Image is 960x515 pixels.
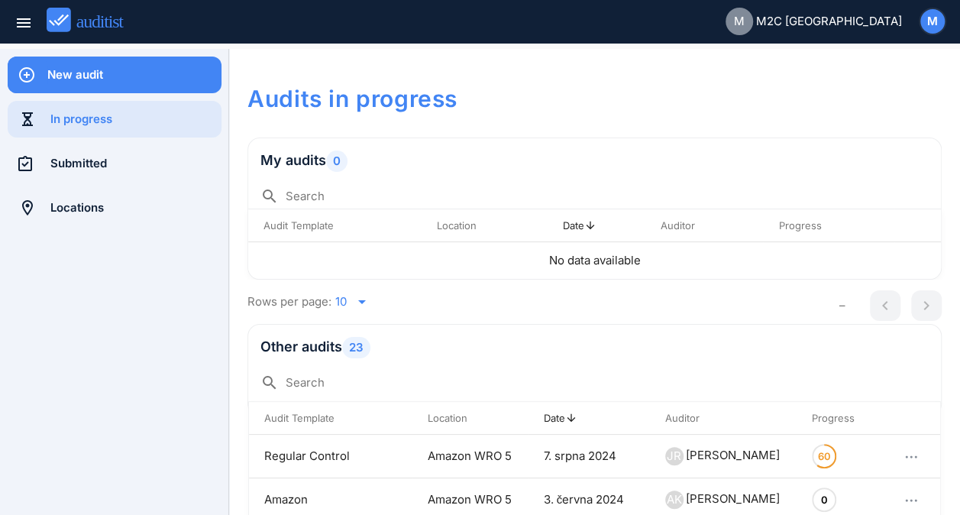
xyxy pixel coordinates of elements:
span: 0 [326,151,347,172]
th: Auditor: Not sorted. Activate to sort ascending. [650,402,797,435]
td: Regular Control [249,435,412,478]
i: arrow_drop_down [353,293,371,311]
th: Date: Sorted descending. Activate to remove sorting. [548,209,645,242]
h3: My audits [260,151,929,172]
th: Location: Not sorted. Activate to sort ascending. [421,209,547,242]
a: Submitted [8,145,221,182]
div: In progress [50,111,221,128]
td: No data available [248,242,941,279]
span: [PERSON_NAME] [686,491,780,506]
i: menu [15,14,33,32]
div: 0 [821,487,828,512]
th: Progress: Not sorted. Activate to sort ascending. [763,209,894,242]
div: New audit [47,66,221,83]
td: 7. srpna 2024 [528,435,650,478]
span: M [927,13,938,31]
span: JR [667,448,681,465]
th: Audit Template: Not sorted. Activate to sort ascending. [248,209,421,242]
h1: Audits in progress [247,83,942,115]
th: Date: Sorted descending. Activate to remove sorting. [528,402,650,435]
input: Search [286,371,929,395]
th: Audit Template: Not sorted. Activate to sort ascending. [249,402,412,435]
div: Submitted [50,155,221,172]
span: 23 [342,337,370,358]
i: arrow_upward [584,219,596,232]
span: [PERSON_NAME] [686,448,780,462]
span: M [734,13,745,31]
a: Locations [8,189,221,226]
td: Amazon WRO 5 [412,435,528,478]
div: Locations [50,199,221,216]
th: : Not sorted. [882,402,940,435]
input: Search [286,184,929,209]
div: 60 [818,444,831,468]
i: search [260,187,279,206]
img: auditist_logo_new.svg [47,8,137,33]
th: Location: Not sorted. Activate to sort ascending. [412,402,528,435]
i: arrow_upward [565,412,577,424]
a: In progress [8,101,221,138]
h3: Other audits [260,337,929,358]
th: Auditor: Not sorted. Activate to sort ascending. [645,209,763,242]
div: 10 [335,295,347,309]
span: AK [667,491,682,508]
th: Progress: Not sorted. Activate to sort ascending. [797,402,882,435]
th: : Not sorted. [894,209,941,242]
div: – [839,297,845,315]
span: M2C [GEOGRAPHIC_DATA] [756,13,902,31]
div: Rows per page: [247,280,799,324]
i: search [260,374,279,392]
button: M [919,8,946,35]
